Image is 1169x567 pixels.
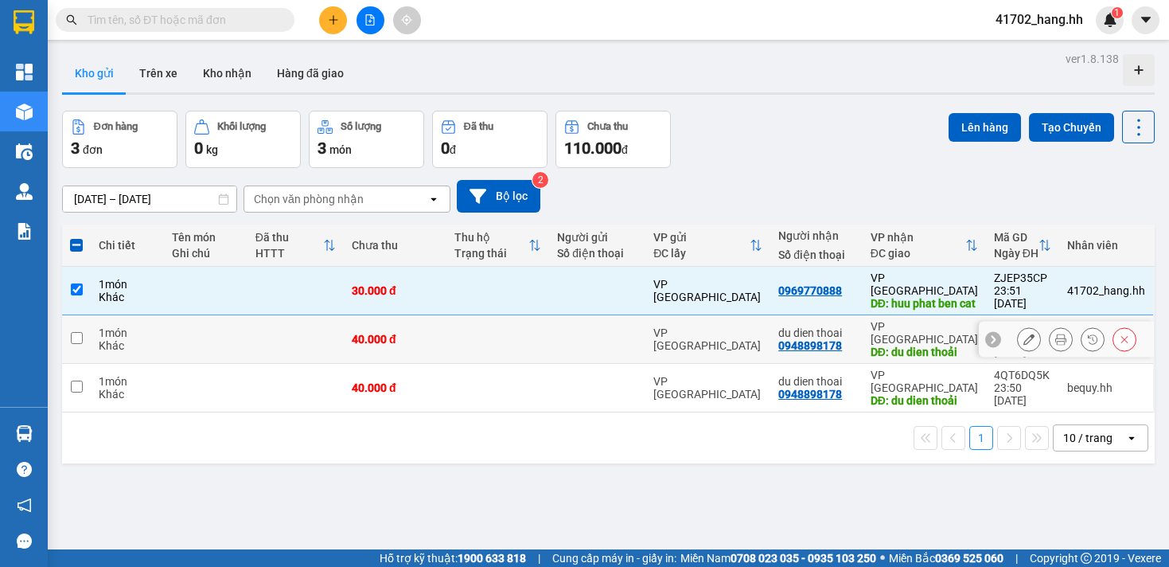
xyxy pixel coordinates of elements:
[1066,50,1119,68] div: ver 1.8.138
[393,6,421,34] button: aim
[454,231,528,244] div: Thu hộ
[446,225,549,267] th: Toggle SortBy
[871,247,965,260] div: ĐC giao
[1114,7,1120,18] span: 1
[1017,327,1041,351] div: Sửa đơn hàng
[458,552,526,565] strong: 1900 633 818
[172,247,240,260] div: Ghi chú
[319,6,347,34] button: plus
[557,231,637,244] div: Người gửi
[1132,6,1159,34] button: caret-down
[653,327,762,352] div: VP [GEOGRAPHIC_DATA]
[427,193,440,205] svg: open
[555,111,671,168] button: Chưa thu110.000đ
[994,272,1051,284] div: ZJEP35CP
[1029,113,1114,142] button: Tạo Chuyến
[1103,13,1117,27] img: icon-new-feature
[16,64,33,80] img: dashboard-icon
[680,549,876,567] span: Miền Nam
[871,297,978,310] div: DĐ: huu phat ben cat
[454,247,528,260] div: Trạng thái
[190,54,264,92] button: Kho nhận
[255,231,323,244] div: Đã thu
[318,139,326,158] span: 3
[645,225,770,267] th: Toggle SortBy
[653,375,762,401] div: VP [GEOGRAPHIC_DATA]
[994,320,1051,333] div: YQW7HIQC
[352,239,438,252] div: Chưa thu
[99,388,156,401] div: Khác
[871,346,978,358] div: DĐ: du dien thoải
[880,555,885,561] span: ⚪️
[731,552,876,565] strong: 0708 023 035 - 0935 103 250
[464,121,493,132] div: Đã thu
[99,375,156,388] div: 1 món
[71,139,80,158] span: 3
[217,121,266,132] div: Khối lượng
[871,394,978,407] div: DĐ: du dien thoải
[564,139,622,158] span: 110.000
[587,121,628,132] div: Chưa thu
[206,143,218,156] span: kg
[450,143,456,156] span: đ
[983,10,1096,29] span: 41702_hang.hh
[1123,54,1155,86] div: Tạo kho hàng mới
[401,14,412,25] span: aim
[264,54,357,92] button: Hàng đã giao
[994,369,1051,381] div: 4QT6DQ5K
[1067,381,1145,394] div: bequy.hh
[66,14,77,25] span: search
[16,104,33,120] img: warehouse-icon
[557,247,637,260] div: Số điện thoại
[994,247,1038,260] div: Ngày ĐH
[986,225,1059,267] th: Toggle SortBy
[127,54,190,92] button: Trên xe
[778,248,855,261] div: Số điện thoại
[352,333,438,346] div: 40.000 đ
[17,498,32,513] span: notification
[255,247,323,260] div: HTTT
[309,111,424,168] button: Số lượng3món
[622,143,628,156] span: đ
[16,143,33,160] img: warehouse-icon
[352,381,438,394] div: 40.000 đ
[889,549,1003,567] span: Miền Bắc
[254,191,364,207] div: Chọn văn phòng nhận
[99,278,156,291] div: 1 món
[341,121,381,132] div: Số lượng
[871,369,978,394] div: VP [GEOGRAPHIC_DATA]
[969,426,993,450] button: 1
[16,425,33,442] img: warehouse-icon
[185,111,301,168] button: Khối lượng0kg
[14,10,34,34] img: logo-vxr
[63,186,236,212] input: Select a date range.
[1081,553,1092,564] span: copyright
[552,549,676,567] span: Cung cấp máy in - giấy in:
[778,284,842,297] div: 0969770888
[328,14,339,25] span: plus
[364,14,376,25] span: file-add
[99,339,156,352] div: Khác
[653,247,750,260] div: ĐC lấy
[94,121,138,132] div: Đơn hàng
[16,183,33,200] img: warehouse-icon
[99,239,156,252] div: Chi tiết
[17,534,32,549] span: message
[653,278,762,303] div: VP [GEOGRAPHIC_DATA]
[441,139,450,158] span: 0
[17,462,32,477] span: question-circle
[1067,284,1145,297] div: 41702_hang.hh
[16,223,33,240] img: solution-icon
[432,111,547,168] button: Đã thu0đ
[871,272,978,297] div: VP [GEOGRAPHIC_DATA]
[1125,432,1138,444] svg: open
[194,139,203,158] span: 0
[871,320,978,346] div: VP [GEOGRAPHIC_DATA]
[994,231,1038,244] div: Mã GD
[532,172,548,188] sup: 2
[863,225,986,267] th: Toggle SortBy
[778,229,855,242] div: Người nhận
[1067,239,1145,252] div: Nhân viên
[357,6,384,34] button: file-add
[1015,549,1018,567] span: |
